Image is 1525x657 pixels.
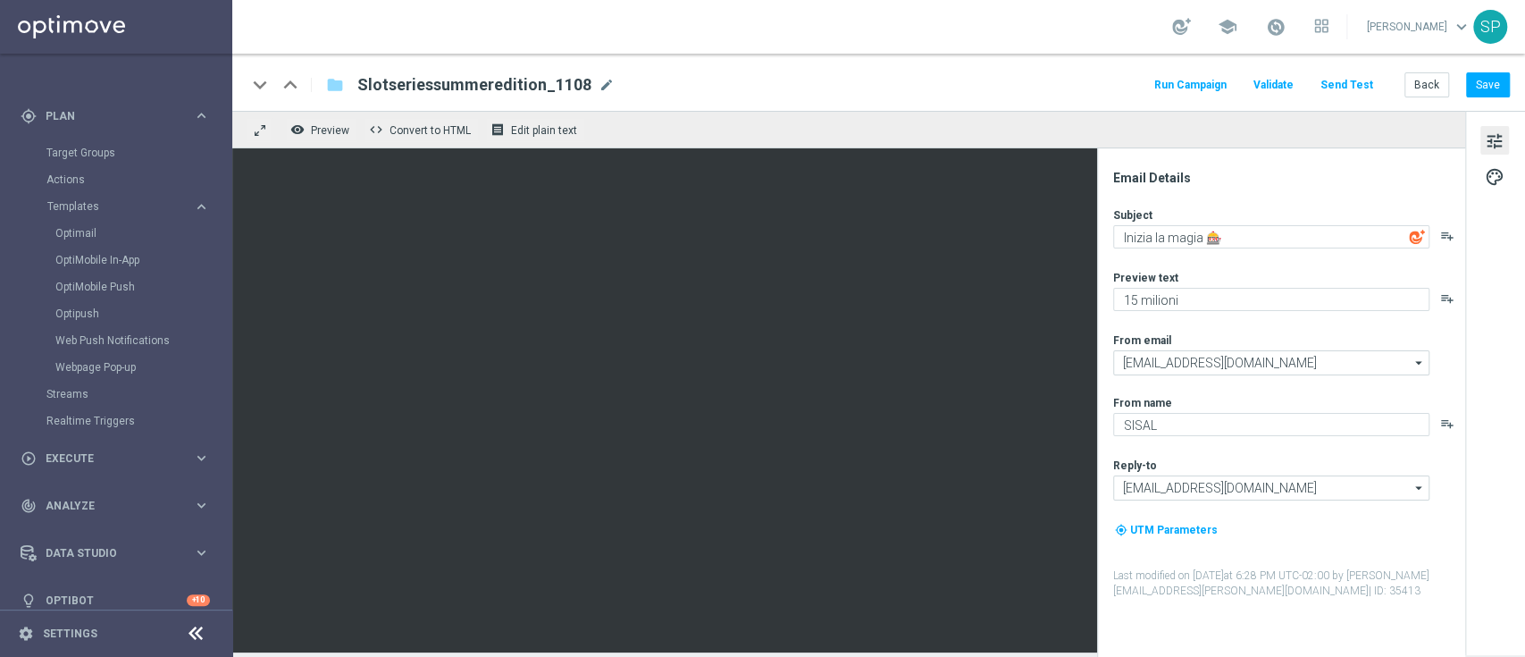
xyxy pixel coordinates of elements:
[490,122,505,137] i: receipt
[364,118,479,141] button: code Convert to HTML
[486,118,585,141] button: receipt Edit plain text
[1440,291,1454,306] button: playlist_add
[193,198,210,215] i: keyboard_arrow_right
[1113,520,1219,540] button: my_location UTM Parameters
[43,628,97,639] a: Settings
[46,173,186,187] a: Actions
[193,107,210,124] i: keyboard_arrow_right
[1365,13,1473,40] a: [PERSON_NAME]keyboard_arrow_down
[46,453,193,464] span: Execute
[47,201,175,212] span: Templates
[46,111,193,122] span: Plan
[55,274,230,300] div: OptiMobile Push
[55,354,230,381] div: Webpage Pop-up
[46,146,186,160] a: Target Groups
[20,451,211,466] button: play_circle_outline Execute keyboard_arrow_right
[1480,162,1509,190] button: palette
[1251,73,1296,97] button: Validate
[1113,170,1463,186] div: Email Details
[1440,229,1454,243] button: playlist_add
[55,226,186,240] a: Optimail
[290,122,305,137] i: remove_red_eye
[1404,72,1449,97] button: Back
[599,77,615,93] span: mode_edit
[47,201,193,212] div: Templates
[46,199,211,214] button: Templates keyboard_arrow_right
[326,74,344,96] i: folder
[21,108,37,124] i: gps_fixed
[55,333,186,348] a: Web Push Notifications
[311,124,349,137] span: Preview
[55,300,230,327] div: Optipush
[1411,351,1429,375] i: arrow_drop_down
[1466,72,1510,97] button: Save
[20,109,211,123] button: gps_fixed Plan keyboard_arrow_right
[357,74,591,96] span: Slotseriessummeredition_1108
[46,501,193,511] span: Analyze
[1473,10,1507,44] div: SP
[1440,417,1454,431] button: playlist_add
[1113,333,1171,348] label: From email
[1113,350,1429,375] input: Select
[55,360,186,375] a: Webpage Pop-up
[21,577,210,624] div: Optibot
[1318,73,1376,97] button: Send Test
[20,546,211,560] button: Data Studio keyboard_arrow_right
[21,451,193,467] div: Execute
[324,71,346,99] button: folder
[21,451,37,467] i: play_circle_outline
[1485,165,1504,189] span: palette
[1130,524,1218,536] span: UTM Parameters
[55,220,230,247] div: Optimail
[1113,459,1157,473] label: Reply-to
[46,577,187,624] a: Optibot
[46,381,230,408] div: Streams
[20,594,211,608] button: lightbulb Optibot +10
[21,545,193,561] div: Data Studio
[21,108,193,124] div: Plan
[46,193,230,381] div: Templates
[286,118,357,141] button: remove_red_eye Preview
[1409,229,1425,245] img: optiGenie.svg
[1113,396,1172,410] label: From name
[1452,17,1471,37] span: keyboard_arrow_down
[46,548,193,559] span: Data Studio
[1369,585,1420,597] span: | ID: 35413
[369,122,383,137] span: code
[1253,79,1294,91] span: Validate
[20,499,211,513] button: track_changes Analyze keyboard_arrow_right
[193,544,210,561] i: keyboard_arrow_right
[187,594,210,606] div: +10
[1411,476,1429,500] i: arrow_drop_down
[46,387,186,401] a: Streams
[55,307,186,321] a: Optipush
[1113,208,1152,223] label: Subject
[1115,524,1127,536] i: my_location
[1113,271,1178,285] label: Preview text
[46,166,230,193] div: Actions
[1113,569,1463,599] label: Last modified on [DATE] at 6:28 PM UTC-02:00 by [PERSON_NAME][EMAIL_ADDRESS][PERSON_NAME][DOMAIN_...
[193,497,210,514] i: keyboard_arrow_right
[21,593,37,609] i: lightbulb
[1218,17,1237,37] span: school
[21,498,193,514] div: Analyze
[55,327,230,354] div: Web Push Notifications
[18,626,34,642] i: settings
[1152,73,1229,97] button: Run Campaign
[46,139,230,166] div: Target Groups
[390,124,471,137] span: Convert to HTML
[193,450,210,467] i: keyboard_arrow_right
[55,253,186,267] a: OptiMobile In-App
[21,498,37,514] i: track_changes
[46,414,186,428] a: Realtime Triggers
[1485,130,1504,153] span: tune
[1113,476,1429,501] input: Select
[55,280,186,294] a: OptiMobile Push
